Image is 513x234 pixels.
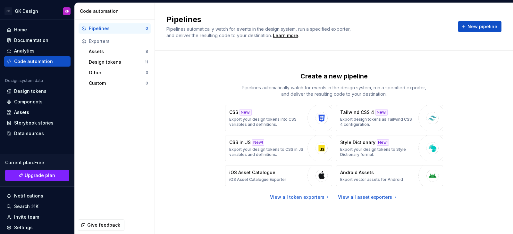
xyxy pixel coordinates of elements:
p: Create a new pipeline [300,72,368,81]
button: Other3 [86,68,151,78]
p: Export vector assets for Android [340,177,403,182]
div: Code automation [14,58,53,65]
a: Assets [4,107,71,117]
div: New! [252,139,264,146]
span: Pipelines automatically watch for events in the design system, run a specified exporter, and deli... [166,26,352,38]
a: Documentation [4,35,71,45]
div: Search ⌘K [14,203,38,210]
p: Export your design tokens to CSS in JS variables and definitions. [229,147,304,157]
div: GK Design [15,8,38,14]
div: Data sources [14,130,44,137]
div: Exporters [89,38,148,44]
div: New! [375,109,388,116]
p: CSS in JS [229,139,251,146]
p: iOS Asset Catalogue Exporter [229,177,286,182]
button: Style DictionaryNew!Export your design tokens to Style Dictionary format. [336,135,443,161]
button: New pipeline [458,21,501,32]
div: New! [377,139,389,146]
a: Home [4,25,71,35]
p: Export design tokens as Tailwind CSS 4 configuration. [340,117,415,127]
a: Settings [4,222,71,233]
div: Documentation [14,37,48,44]
a: Analytics [4,46,71,56]
span: Upgrade plan [25,172,55,179]
div: Home [14,27,27,33]
div: CD [4,7,12,15]
a: Data sources [4,128,71,139]
button: iOS Asset CatalogueiOS Asset Catalogue Exporter [225,165,332,186]
div: Design tokens [14,88,46,94]
a: Code automation [4,56,71,67]
button: CDGK DesignKF [1,4,73,18]
a: Design tokens [4,86,71,96]
div: 3 [146,70,148,75]
div: Settings [14,224,33,231]
div: 0 [146,81,148,86]
button: Design tokens11 [86,57,151,67]
div: Code automation [80,8,152,14]
div: 11 [145,60,148,65]
a: View all token exporters [270,194,330,200]
div: Assets [89,48,146,55]
button: Tailwind CSS 4New!Export design tokens as Tailwind CSS 4 configuration. [336,105,443,131]
div: Components [14,99,43,105]
div: Analytics [14,48,35,54]
div: Assets [14,109,29,116]
h2: Pipelines [166,14,450,25]
a: Storybook stories [4,118,71,128]
p: Export your design tokens to Style Dictionary format. [340,147,415,157]
p: Pipelines automatically watch for events in the design system, run a specified exporter, and deli... [238,85,430,97]
div: Design tokens [89,59,145,65]
div: 8 [146,49,148,54]
span: Give feedback [87,222,120,228]
div: Design system data [5,78,43,83]
button: Search ⌘K [4,201,71,212]
a: Invite team [4,212,71,222]
div: 0 [146,26,148,31]
div: Storybook stories [14,120,54,126]
p: Tailwind CSS 4 [340,109,374,116]
a: View all asset exporters [338,194,398,200]
button: CSSNew!Export your design tokens into CSS variables and definitions. [225,105,332,131]
p: CSS [229,109,238,116]
button: Give feedback [78,219,124,231]
button: Notifications [4,191,71,201]
p: Export your design tokens into CSS variables and definitions. [229,117,304,127]
a: Components [4,97,71,107]
button: Pipelines0 [79,23,151,34]
button: Android AssetsExport vector assets for Android [336,165,443,186]
button: Assets8 [86,46,151,57]
p: Android Assets [340,169,374,176]
span: . [272,33,299,38]
a: Learn more [273,32,298,39]
span: New pipeline [467,23,497,30]
p: Style Dictionary [340,139,375,146]
p: iOS Asset Catalogue [229,169,275,176]
div: Current plan : Free [5,159,69,166]
div: Other [89,69,146,76]
button: CSS in JSNew!Export your design tokens to CSS in JS variables and definitions. [225,135,332,161]
button: Upgrade plan [5,170,69,181]
div: Notifications [14,193,43,199]
div: New! [240,109,252,116]
div: Custom [89,80,146,86]
div: Pipelines [89,25,146,32]
div: Invite team [14,214,39,220]
div: KF [65,9,69,14]
button: Custom0 [86,78,151,88]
